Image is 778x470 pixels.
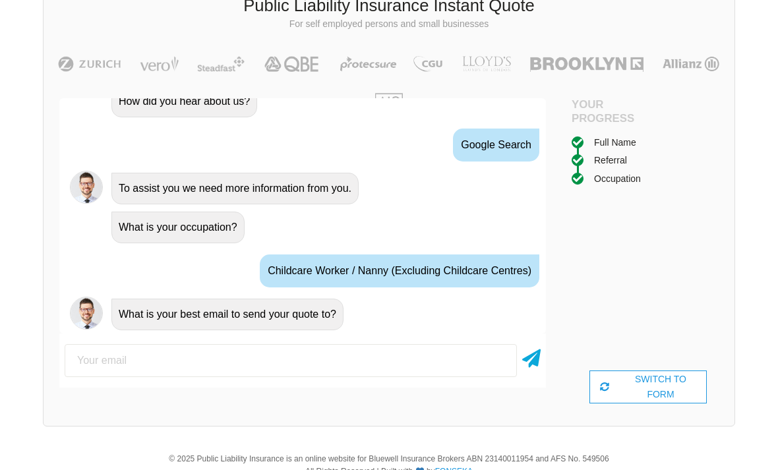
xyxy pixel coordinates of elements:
input: Your email [65,344,517,377]
div: What is your best email to send your quote to? [111,299,344,330]
img: Brooklyn | Public Liability Insurance [525,56,648,72]
img: Chatbot | PLI [70,297,103,330]
img: Allianz | Public Liability Insurance [656,56,726,72]
img: Steadfast | Public Liability Insurance [192,56,250,72]
img: LLOYD's | Public Liability Insurance [455,56,518,72]
div: SWITCH TO FORM [589,370,706,403]
div: How did you hear about us? [111,86,257,117]
img: Vero | Public Liability Insurance [134,56,185,72]
img: QBE | Public Liability Insurance [256,56,328,72]
img: Chatbot | PLI [70,171,103,204]
img: CGU | Public Liability Insurance [408,56,448,72]
div: Occupation [594,171,641,186]
div: Referral [594,153,627,167]
p: For self employed persons and small businesses [53,18,725,31]
div: To assist you we need more information from you. [111,173,359,204]
div: Google Search [453,129,539,162]
div: What is your occupation? [111,212,245,243]
h4: Your Progress [572,98,648,125]
img: Zurich | Public Liability Insurance [52,56,127,72]
div: Childcare Worker / Nanny (Excluding Childcare Centres) [260,254,539,287]
img: Protecsure | Public Liability Insurance [335,56,402,72]
div: Full Name [594,135,636,150]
